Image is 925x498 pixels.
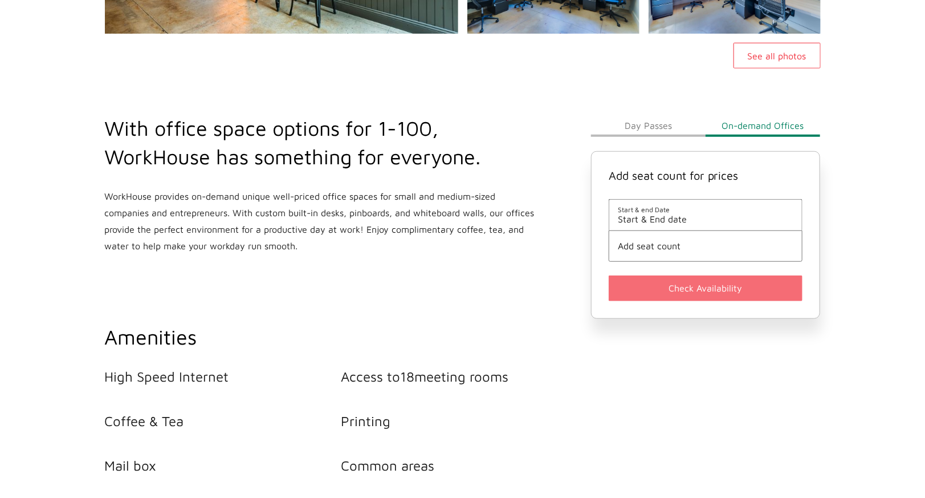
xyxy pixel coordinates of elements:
[706,114,820,137] button: On-demand Offices
[618,205,794,214] span: Start & end Date
[105,323,577,351] h2: Amenities
[105,457,341,473] li: Mail box
[341,457,577,473] li: Common areas
[618,214,794,224] span: Start & End date
[105,114,537,171] h2: With office space options for 1-100, WorkHouse has something for everyone.
[618,241,794,251] button: Add seat count
[105,188,537,254] p: WorkHouse provides on-demand unique well-priced office spaces for small and medium-sized companie...
[609,169,803,182] h4: Add seat count for prices
[609,276,803,301] button: Check Availability
[105,369,341,384] li: High Speed Internet
[734,43,821,68] button: See all photos
[341,369,577,384] li: Access to 18 meeting rooms
[105,413,341,429] li: Coffee & Tea
[341,413,577,429] li: Printing
[591,114,706,137] button: Day Passes
[618,205,794,224] button: Start & end DateStart & End date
